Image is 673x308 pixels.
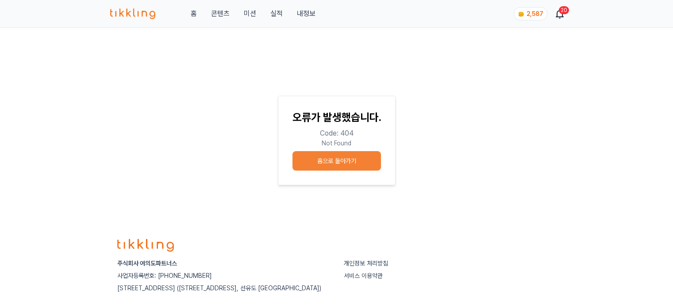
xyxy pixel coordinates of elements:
a: 실적 [270,8,283,19]
div: 20 [559,6,569,14]
p: Code: 404 [292,128,381,139]
a: 콘텐츠 [211,8,230,19]
button: 홈으로 돌아가기 [292,151,381,171]
a: 홈 [191,8,197,19]
p: Not Found [292,139,381,148]
p: [STREET_ADDRESS] ([STREET_ADDRESS], 선유도 [GEOGRAPHIC_DATA]) [117,284,330,292]
p: 오류가 발생했습니다. [292,110,381,125]
a: 20 [556,8,563,19]
button: 미션 [244,8,256,19]
p: 주식회사 여의도파트너스 [117,259,330,268]
a: 서비스 이용약관 [344,272,383,279]
p: 사업자등록번호: [PHONE_NUMBER] [117,271,330,280]
a: coin 2,587 [514,7,546,20]
span: 2,587 [527,10,543,17]
a: 개인정보 처리방침 [344,260,388,267]
a: 내정보 [297,8,315,19]
img: coin [518,11,525,18]
img: 티끌링 [110,8,156,19]
img: logo [117,239,174,252]
a: 홈으로 돌아가기 [292,148,381,171]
